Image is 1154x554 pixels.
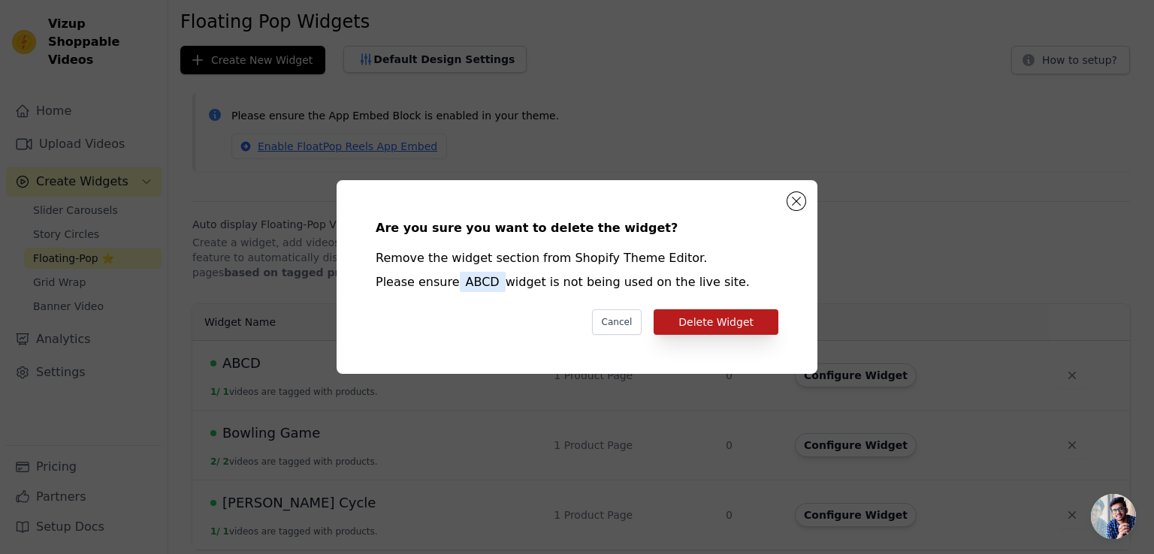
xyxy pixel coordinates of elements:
[787,192,805,210] button: Close modal
[592,309,642,335] button: Cancel
[1091,494,1136,539] a: Open chat
[376,249,778,267] div: Remove the widget section from Shopify Theme Editor.
[376,273,778,291] div: Please ensure widget is not being used on the live site.
[654,309,778,335] button: Delete Widget
[376,219,778,237] div: Are you sure you want to delete the widget?
[460,272,506,292] span: ABCD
